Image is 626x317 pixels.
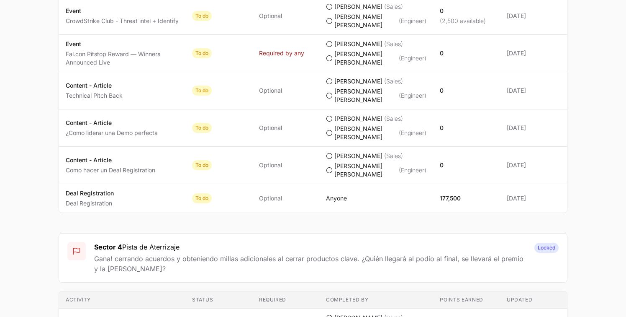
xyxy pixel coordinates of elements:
span: Required by any [259,49,304,57]
span: [PERSON_NAME] [334,77,382,86]
p: Deal Registration [66,189,114,197]
p: Technical Pitch Back [66,91,123,100]
p: Como hacer un Deal Registration [66,166,155,174]
span: Sector 4 [94,243,122,251]
span: [DATE] [507,49,560,57]
span: (Engineer) [399,17,426,25]
span: [PERSON_NAME] [PERSON_NAME] [334,13,397,29]
span: Optional [259,161,282,169]
p: Content - Article [66,156,155,164]
p: Content - Article [66,81,123,90]
span: (Engineer) [399,54,426,62]
span: [PERSON_NAME] [334,3,382,11]
span: (Sales) [384,77,403,86]
th: Updated [500,291,567,309]
span: [DATE] [507,194,560,203]
span: [DATE] [507,86,560,95]
span: [PERSON_NAME] [PERSON_NAME] [334,87,397,104]
th: Completed by [319,291,433,309]
th: Points earned [433,291,500,309]
span: (Sales) [384,114,403,123]
span: (Sales) [384,3,403,11]
span: [DATE] [507,161,560,169]
span: (Sales) [384,152,403,160]
span: Optional [259,12,282,20]
p: Anyone [326,194,347,203]
th: Status [185,291,252,309]
p: Event [66,7,179,15]
span: [PERSON_NAME] [PERSON_NAME] [334,162,397,179]
span: (Engineer) [399,91,426,100]
p: 0 [440,49,444,57]
span: (Sales) [384,40,403,48]
p: Content - Article [66,119,158,127]
span: Optional [259,124,282,132]
th: Required [252,291,319,309]
p: 0 [440,7,486,15]
p: 0 [440,124,444,132]
span: [PERSON_NAME] [334,152,382,160]
span: [PERSON_NAME] [334,40,382,48]
p: 0 [440,86,444,95]
span: [DATE] [507,12,560,20]
span: [DATE] [507,124,560,132]
p: (2,500 available) [440,17,486,25]
span: Optional [259,194,282,203]
p: Deal Registration [66,199,114,208]
p: 0 [440,161,444,169]
p: ¿Como liderar una Demo perfecta [66,129,158,137]
span: Optional [259,86,282,95]
span: [PERSON_NAME] [PERSON_NAME] [334,125,397,141]
p: Fal.con Pitstop Reward — Winners Announced Live [66,50,179,67]
span: [PERSON_NAME] [334,114,382,123]
p: 177,500 [440,194,461,203]
h3: Pista de Aterrizaje [94,242,526,252]
p: CrowdStrike Club - Threat intel + Identify [66,17,179,25]
th: Activity [59,291,185,309]
p: Event [66,40,179,48]
span: (Engineer) [399,166,426,174]
p: Gana! cerrando acuerdos y obteniendo millas adicionales al cerrar productos clave. ¿Quién llegará... [94,254,526,274]
span: (Engineer) [399,129,426,137]
span: [PERSON_NAME] [PERSON_NAME] [334,50,397,67]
